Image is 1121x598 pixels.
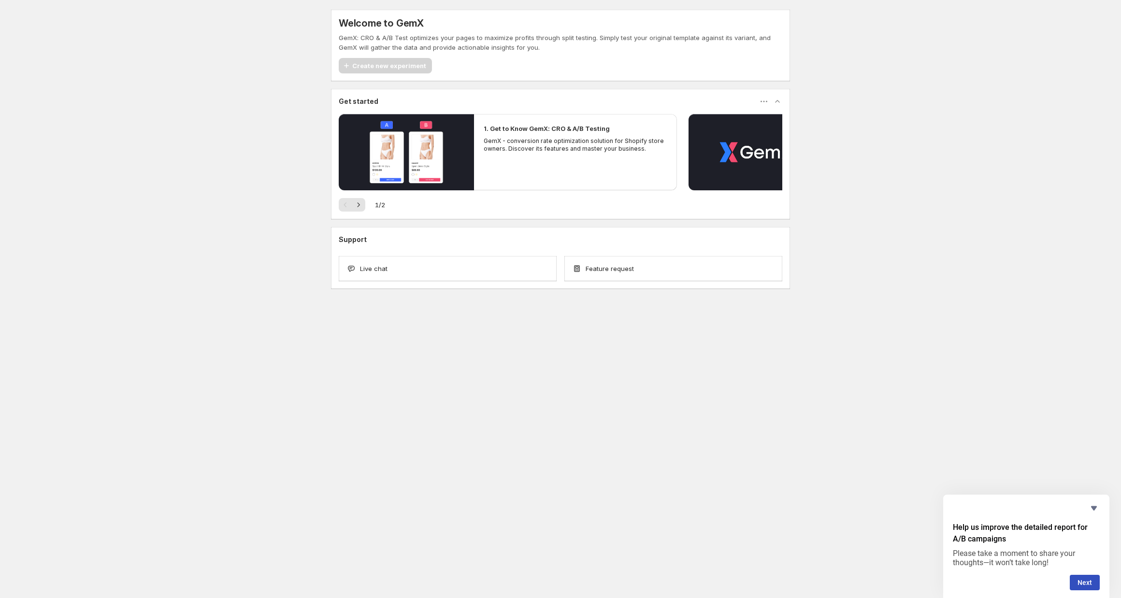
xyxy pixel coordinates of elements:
button: Hide survey [1088,502,1100,514]
h3: Get started [339,97,378,106]
span: 1 / 2 [375,200,385,210]
span: Live chat [360,264,388,273]
button: Next question [1070,575,1100,590]
div: Help us improve the detailed report for A/B campaigns [953,502,1100,590]
h5: Welcome to GemX [339,17,424,29]
p: Please take a moment to share your thoughts—it won’t take long! [953,549,1100,567]
h3: Support [339,235,367,244]
span: Feature request [586,264,634,273]
h2: Help us improve the detailed report for A/B campaigns [953,522,1100,545]
p: GemX: CRO & A/B Test optimizes your pages to maximize profits through split testing. Simply test ... [339,33,782,52]
h2: 1. Get to Know GemX: CRO & A/B Testing [484,124,610,133]
p: GemX - conversion rate optimization solution for Shopify store owners. Discover its features and ... [484,137,667,153]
